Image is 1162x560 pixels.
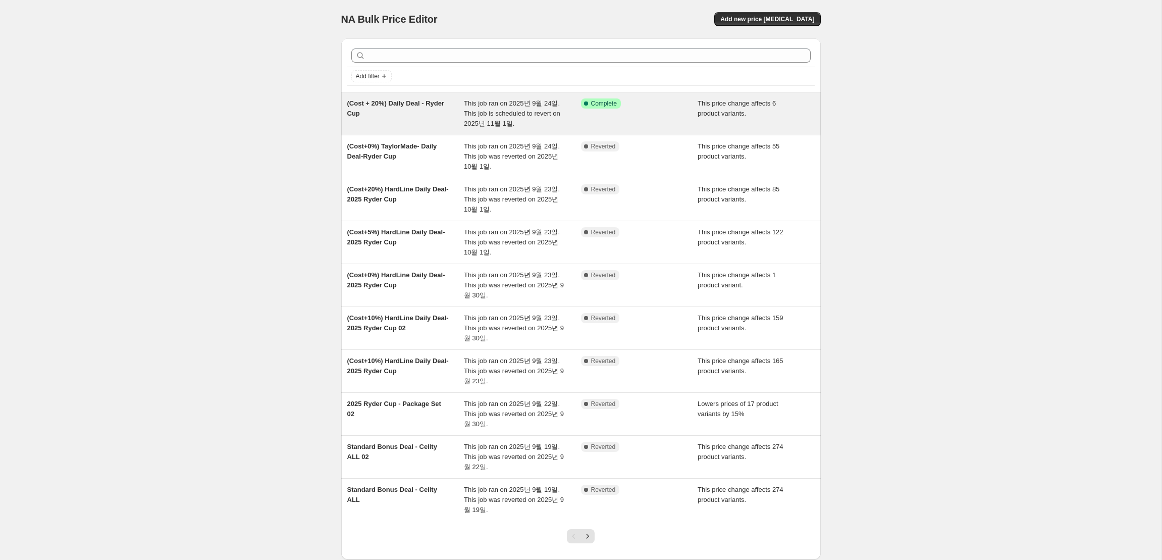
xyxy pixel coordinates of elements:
[698,486,783,503] span: This price change affects 274 product variants.
[464,314,564,342] span: This job ran on 2025년 9월 23일. This job was reverted on 2025년 9월 30일.
[347,486,437,503] span: Standard Bonus Deal - Cellty ALL
[464,400,564,428] span: This job ran on 2025년 9월 22일. This job was reverted on 2025년 9월 30일.
[464,357,564,385] span: This job ran on 2025년 9월 23일. This job was reverted on 2025년 9월 23일.
[714,12,820,26] button: Add new price [MEDICAL_DATA]
[464,99,560,127] span: This job ran on 2025년 9월 24일. This job is scheduled to revert on 2025년 11월 1일.
[591,443,616,451] span: Reverted
[698,357,783,375] span: This price change affects 165 product variants.
[698,99,776,117] span: This price change affects 6 product variants.
[464,142,560,170] span: This job ran on 2025년 9월 24일. This job was reverted on 2025년 10월 1일.
[591,142,616,150] span: Reverted
[464,486,564,514] span: This job ran on 2025년 9월 19일. This job was reverted on 2025년 9월 19일.
[591,314,616,322] span: Reverted
[698,314,783,332] span: This price change affects 159 product variants.
[698,142,779,160] span: This price change affects 55 product variants.
[567,529,595,543] nav: Pagination
[356,72,380,80] span: Add filter
[347,271,445,289] span: (Cost+0%) HardLine Daily Deal- 2025 Ryder Cup
[347,443,437,461] span: Standard Bonus Deal - Cellty ALL 02
[591,228,616,236] span: Reverted
[464,443,564,471] span: This job ran on 2025년 9월 19일. This job was reverted on 2025년 9월 22일.
[591,486,616,494] span: Reverted
[341,14,438,25] span: NA Bulk Price Editor
[698,228,783,246] span: This price change affects 122 product variants.
[351,70,392,82] button: Add filter
[720,15,814,23] span: Add new price [MEDICAL_DATA]
[347,400,441,418] span: 2025 Ryder Cup - Package Set 02
[347,357,449,375] span: (Cost+10%) HardLine Daily Deal- 2025 Ryder Cup
[698,443,783,461] span: This price change affects 274 product variants.
[591,185,616,193] span: Reverted
[347,228,445,246] span: (Cost+5%) HardLine Daily Deal- 2025 Ryder Cup
[591,99,617,108] span: Complete
[591,400,616,408] span: Reverted
[347,314,449,332] span: (Cost+10%) HardLine Daily Deal- 2025 Ryder Cup 02
[464,185,560,213] span: This job ran on 2025년 9월 23일. This job was reverted on 2025년 10월 1일.
[698,185,779,203] span: This price change affects 85 product variants.
[347,185,449,203] span: (Cost+20%) HardLine Daily Deal- 2025 Ryder Cup
[698,400,778,418] span: Lowers prices of 17 product variants by 15%
[347,99,445,117] span: (Cost + 20%) Daily Deal - Ryder Cup
[698,271,776,289] span: This price change affects 1 product variant.
[591,271,616,279] span: Reverted
[347,142,437,160] span: (Cost+0%) TaylorMade- Daily Deal-Ryder Cup
[591,357,616,365] span: Reverted
[580,529,595,543] button: Next
[464,228,560,256] span: This job ran on 2025년 9월 23일. This job was reverted on 2025년 10월 1일.
[464,271,564,299] span: This job ran on 2025년 9월 23일. This job was reverted on 2025년 9월 30일.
